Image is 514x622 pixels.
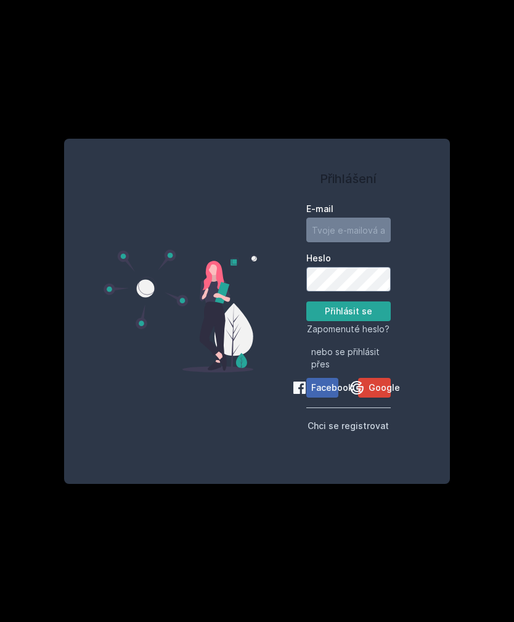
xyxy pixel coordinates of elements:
[311,382,353,394] span: Facebook
[311,346,386,370] span: nebo se přihlásit přes
[306,170,391,188] h1: Přihlášení
[307,324,390,334] span: Zapomenuté heslo?
[306,301,391,321] button: Přihlásit se
[358,378,390,398] button: Google
[308,418,389,433] button: Chci se registrovat
[306,203,391,215] label: E-mail
[308,420,389,431] span: Chci se registrovat
[306,252,391,264] label: Heslo
[306,378,338,398] button: Facebook
[369,382,400,394] span: Google
[306,218,391,242] input: Tvoje e-mailová adresa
